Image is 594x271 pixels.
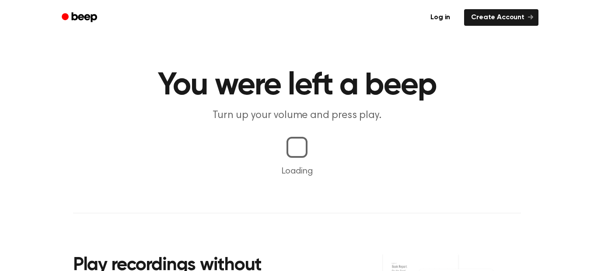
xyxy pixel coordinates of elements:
h1: You were left a beep [73,70,521,101]
p: Loading [10,165,584,178]
a: Beep [56,9,105,26]
p: Turn up your volume and press play. [129,108,465,123]
a: Log in [422,7,459,28]
a: Create Account [464,9,538,26]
